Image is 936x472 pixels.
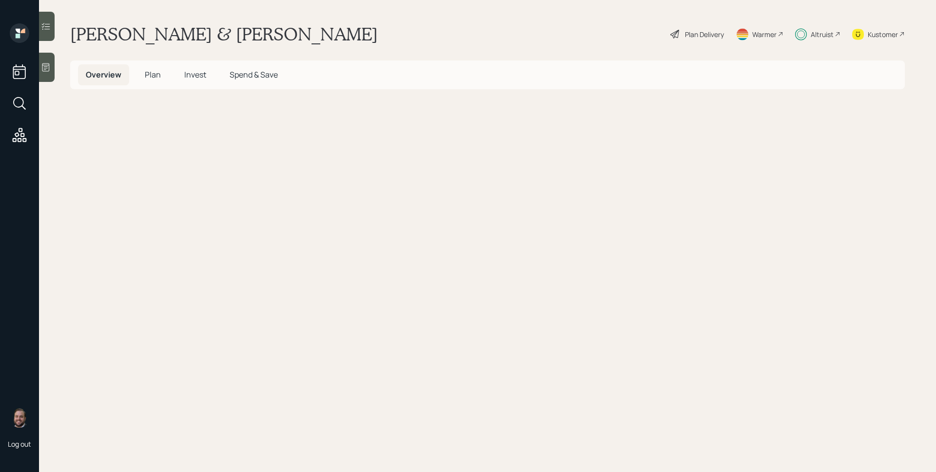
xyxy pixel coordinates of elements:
[811,29,834,39] div: Altruist
[10,408,29,428] img: james-distasi-headshot.png
[868,29,898,39] div: Kustomer
[145,69,161,80] span: Plan
[752,29,777,39] div: Warmer
[86,69,121,80] span: Overview
[685,29,724,39] div: Plan Delivery
[184,69,206,80] span: Invest
[230,69,278,80] span: Spend & Save
[8,439,31,449] div: Log out
[70,23,378,45] h1: [PERSON_NAME] & [PERSON_NAME]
